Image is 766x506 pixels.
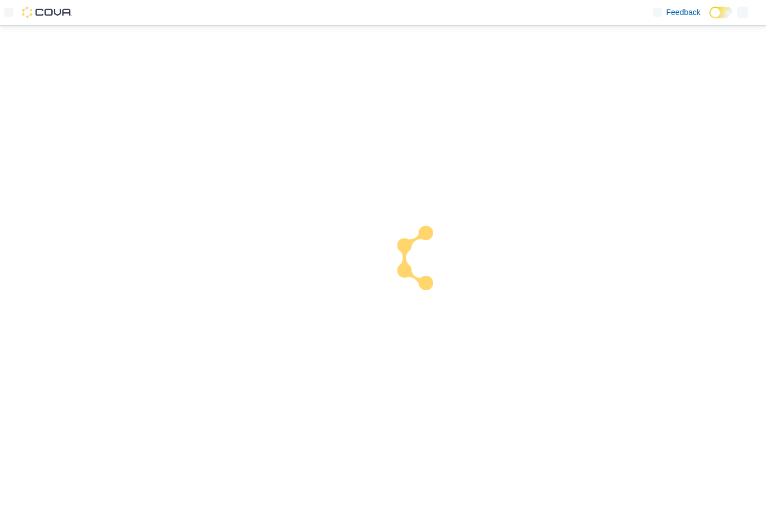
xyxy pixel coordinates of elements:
span: Dark Mode [709,18,710,19]
a: Feedback [649,1,705,23]
input: Dark Mode [709,7,733,18]
img: cova-loader [383,217,466,301]
img: Cova [22,7,72,18]
span: Feedback [666,7,700,18]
